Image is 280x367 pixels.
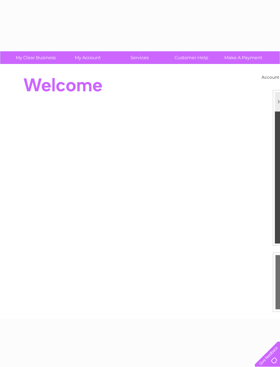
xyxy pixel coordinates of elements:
a: Services [111,51,168,64]
a: My Clear Business [8,51,64,64]
a: Customer Help [163,51,220,64]
a: My Account [59,51,116,64]
a: Make A Payment [215,51,271,64]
